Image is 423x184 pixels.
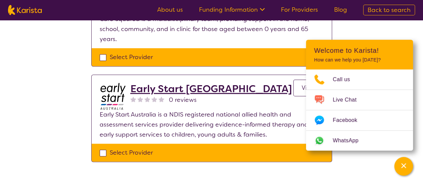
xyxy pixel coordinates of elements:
[363,5,415,15] a: Back to search
[306,69,413,151] ul: Choose channel
[157,6,183,14] a: About us
[100,83,126,110] img: bdpoyytkvdhmeftzccod.jpg
[306,131,413,151] a: Web link opens in a new tab.
[334,6,347,14] a: Blog
[333,136,366,146] span: WhatsApp
[151,96,157,102] img: nonereviewstar
[130,83,292,95] a: Early Start [GEOGRAPHIC_DATA]
[333,74,358,84] span: Call us
[281,6,318,14] a: For Providers
[158,96,164,102] img: nonereviewstar
[8,5,42,15] img: Karista logo
[367,6,411,14] span: Back to search
[333,115,365,125] span: Facebook
[302,84,315,92] span: View
[394,157,413,176] button: Channel Menu
[314,46,405,54] h2: Welcome to Karista!
[333,95,364,105] span: Live Chat
[100,14,324,44] p: Care Squared is a multidisciplinary team, providing support in the home, school, community, and i...
[130,96,136,102] img: nonereviewstar
[144,96,150,102] img: nonereviewstar
[100,110,324,140] p: Early Start Australia is a NDIS registered national allied health and assessment services provide...
[169,95,197,105] span: 0 reviews
[199,6,265,14] a: Funding Information
[137,96,143,102] img: nonereviewstar
[293,79,324,96] a: View
[314,57,405,63] p: How can we help you [DATE]?
[306,40,413,151] div: Channel Menu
